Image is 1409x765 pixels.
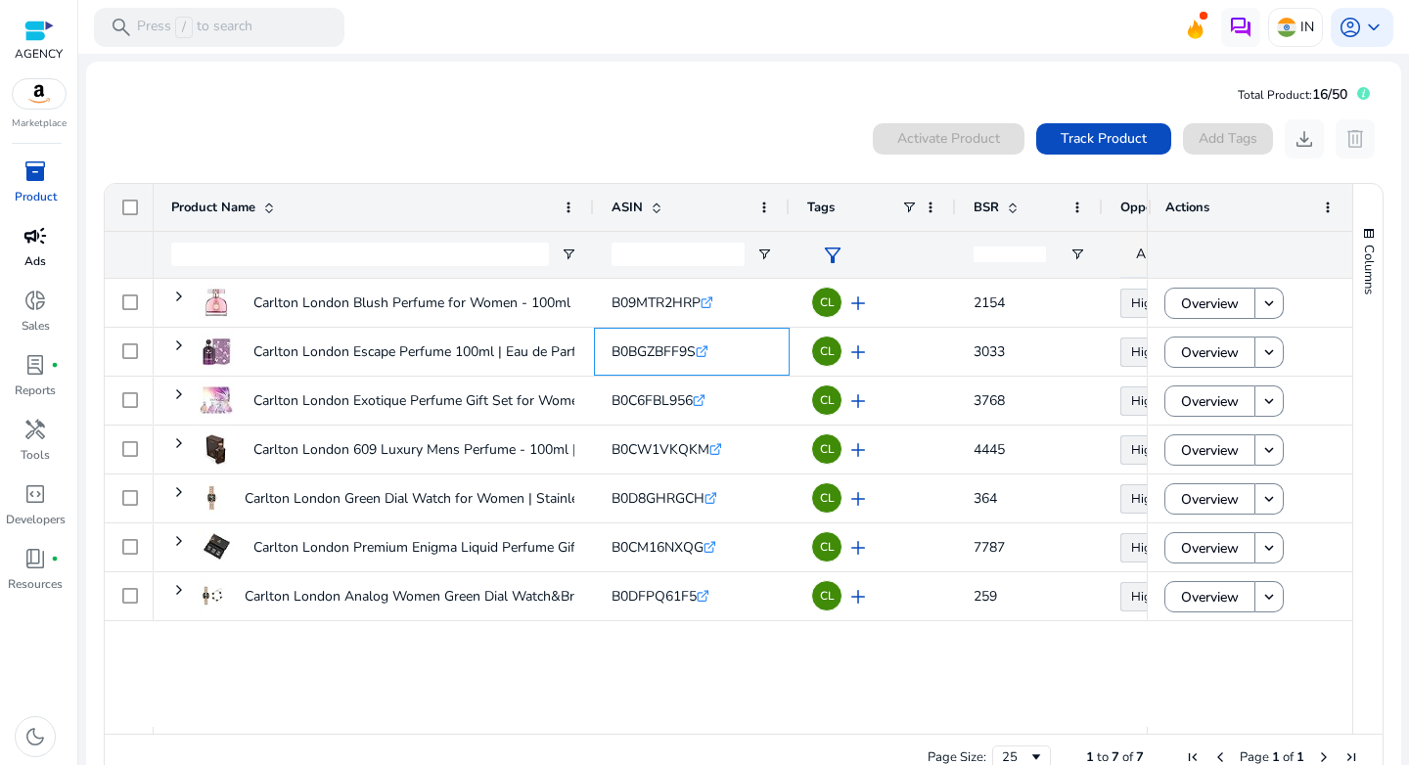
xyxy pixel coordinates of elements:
button: Open Filter Menu [561,247,576,262]
span: B0D8GHRGCH [612,489,704,508]
span: add [846,487,870,511]
mat-icon: keyboard_arrow_down [1260,539,1278,557]
span: CL [820,345,835,357]
button: download [1285,119,1324,158]
button: Overview [1164,288,1255,319]
p: Reports [15,382,56,399]
span: Track Product [1061,128,1147,149]
span: 16/50 [1312,85,1347,104]
span: donut_small [23,289,47,312]
span: inventory_2 [23,159,47,183]
span: search [110,16,133,39]
p: AGENCY [15,45,63,63]
div: Next Page [1316,749,1332,765]
p: Developers [6,511,66,528]
span: B09MTR2HRP [612,293,701,312]
p: Ads [24,252,46,270]
img: 41Z+8r+6uSL._SS40_.jpg [199,382,234,418]
span: add [846,340,870,364]
span: CL [820,394,835,406]
p: Resources [8,575,63,593]
span: code_blocks [23,482,47,506]
img: amazon.svg [13,79,66,109]
input: ASIN Filter Input [612,243,745,266]
span: B0BGZBFF9S [612,342,696,361]
span: book_4 [23,547,47,570]
span: fiber_manual_record [51,361,59,369]
p: Carlton London Premium Enigma Liquid Perfume Gift Set For Men... [253,527,668,567]
span: keyboard_arrow_down [1362,16,1386,39]
span: Overview [1181,577,1239,617]
span: 3768 [974,391,1005,410]
span: ASIN [612,199,643,216]
p: Carlton London 609 Luxury Mens Perfume - 100ml | Long Lasting... [253,429,669,470]
span: Columns [1360,245,1378,294]
span: CL [820,443,835,455]
input: Product Name Filter Input [171,243,549,266]
mat-icon: keyboard_arrow_down [1260,392,1278,410]
img: 417tz-LHv+L._SX38_SY50_CR,0,0,38,50_.jpg [199,578,225,613]
span: 4445 [974,440,1005,459]
p: Carlton London Blush Perfume for Women - 100ml Long Lasting Fragrance... [253,283,727,323]
button: Overview [1164,532,1255,563]
button: Overview [1164,337,1255,368]
span: 2154 [974,293,1005,312]
img: 41s9QkoejTL._SX38_SY50_CR,0,0,38,50_.jpg [199,480,225,516]
p: Product [15,188,57,205]
p: Carlton London Escape Perfume 100ml | Eau de Parfum for Women... [253,332,678,372]
span: Overview [1181,284,1239,324]
span: B0DFPQ61F5 [612,587,697,606]
button: Overview [1164,483,1255,515]
span: 7787 [974,538,1005,557]
span: Overview [1181,382,1239,422]
span: Actions [1165,199,1209,216]
button: Open Filter Menu [1069,247,1085,262]
a: High [1120,435,1168,465]
span: All [1136,245,1154,263]
span: Overview [1181,479,1239,519]
mat-icon: keyboard_arrow_down [1260,343,1278,361]
span: lab_profile [23,353,47,377]
span: CL [820,296,835,308]
span: / [175,17,193,38]
span: add [846,438,870,462]
span: BSR [974,199,999,216]
button: Overview [1164,434,1255,466]
a: High [1120,289,1168,318]
span: add [846,389,870,413]
span: Overview [1181,430,1239,471]
p: Sales [22,317,50,335]
span: Tags [807,199,835,216]
span: Overview [1181,333,1239,373]
span: account_circle [1339,16,1362,39]
p: Carlton London Green Dial Watch for Women | Stainless Steel |... [245,478,644,518]
span: Overview [1181,528,1239,568]
span: 3033 [974,342,1005,361]
span: 259 [974,587,997,606]
a: High [1120,582,1168,611]
p: IN [1300,10,1314,44]
span: Product Name [171,199,255,216]
a: High [1120,484,1168,514]
mat-icon: keyboard_arrow_down [1260,441,1278,459]
span: Total Product: [1238,87,1312,103]
span: add [846,292,870,315]
p: Carlton London Analog Women Green Dial Watch&Bracelet Set-Stainless... [245,576,704,616]
img: 41adp3N9ZOL._SS40_.jpg [199,334,234,369]
mat-icon: keyboard_arrow_down [1260,588,1278,606]
span: 364 [974,489,997,508]
span: CL [820,541,835,553]
img: 316q1N9hXoL._SS40_.jpg [199,431,234,467]
span: B0C6FBL956 [612,391,693,410]
span: add [846,536,870,560]
span: dark_mode [23,725,47,748]
span: add [846,585,870,608]
button: Overview [1164,581,1255,612]
span: filter_alt [821,244,844,267]
div: Last Page [1343,749,1359,765]
span: CL [820,590,835,602]
span: campaign [23,224,47,247]
mat-icon: keyboard_arrow_down [1260,294,1278,312]
img: 41-nIQW7+AL._SS40_.jpg [199,285,234,320]
span: handyman [23,418,47,441]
